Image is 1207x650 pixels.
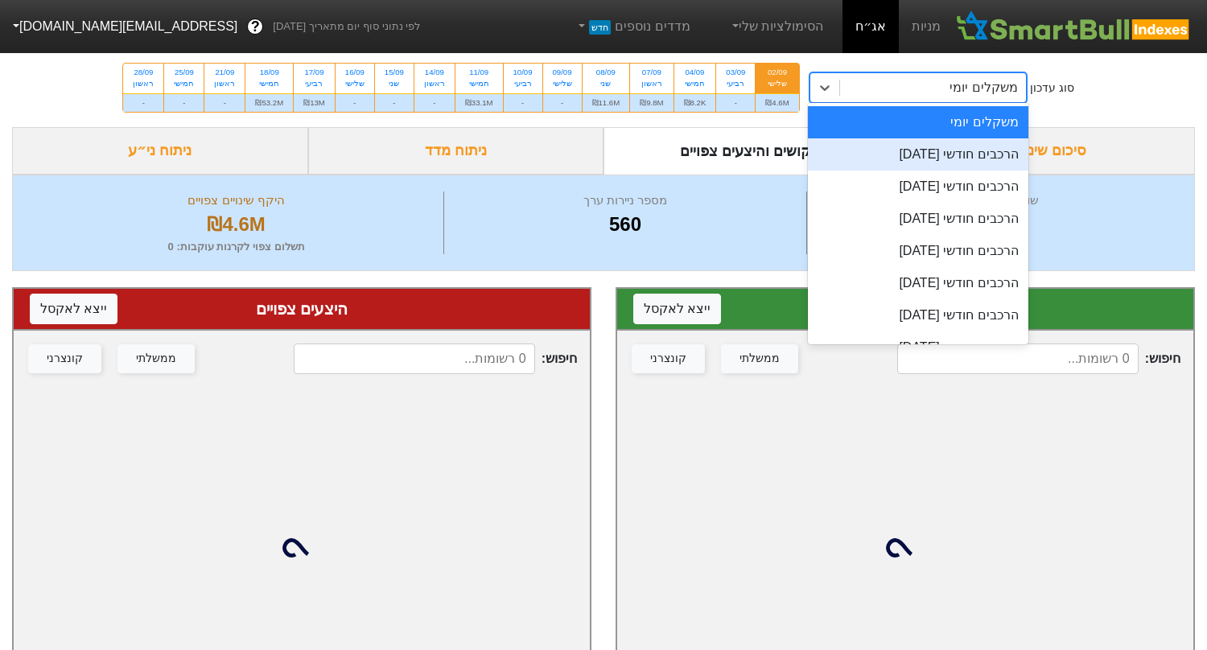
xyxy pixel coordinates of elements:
[808,267,1028,299] div: הרכבים חודשי [DATE]
[632,344,705,373] button: קונצרני
[954,10,1194,43] img: SmartBull
[174,78,194,89] div: חמישי
[385,67,404,78] div: 15/09
[282,529,321,567] img: loading...
[123,93,163,112] div: -
[553,78,572,89] div: שלישי
[684,67,706,78] div: 04/09
[808,331,1028,364] div: הרכבים חודשי [DATE]
[448,191,801,210] div: מספר ניירות ערך
[133,67,154,78] div: 28/09
[684,78,706,89] div: חמישי
[424,67,445,78] div: 14/09
[385,78,404,89] div: שני
[897,344,1180,374] span: חיפוש :
[583,93,630,112] div: ₪11.6M
[513,78,533,89] div: רביעי
[721,344,798,373] button: ממשלתי
[136,350,176,368] div: ממשלתי
[303,67,325,78] div: 17/09
[900,127,1196,175] div: סיכום שינויים
[117,344,195,373] button: ממשלתי
[504,93,542,112] div: -
[303,78,325,89] div: רביעי
[569,10,697,43] a: מדדים נוספיםחדש
[294,344,535,374] input: 0 רשומות...
[30,297,574,321] div: היצעים צפויים
[33,239,439,255] div: תשלום צפוי לקרנות עוקבות : 0
[592,78,620,89] div: שני
[808,299,1028,331] div: הרכבים חודשי [DATE]
[1030,80,1074,97] div: סוג עדכון
[886,529,925,567] img: loading...
[765,67,789,78] div: 02/09
[808,235,1028,267] div: הרכבים חודשי [DATE]
[345,78,365,89] div: שלישי
[375,93,414,112] div: -
[650,350,686,368] div: קונצרני
[553,67,572,78] div: 09/09
[633,297,1177,321] div: ביקושים צפויים
[336,93,374,112] div: -
[273,19,420,35] span: לפי נתוני סוף יום מתאריך [DATE]
[414,93,455,112] div: -
[640,67,663,78] div: 07/09
[756,93,798,112] div: ₪4.6M
[633,294,721,324] button: ייצא לאקסל
[455,93,503,112] div: ₪33.1M
[808,171,1028,203] div: הרכבים חודשי [DATE]
[133,78,154,89] div: ראשון
[47,350,83,368] div: קונצרני
[726,78,745,89] div: רביעי
[513,67,533,78] div: 10/09
[308,127,604,175] div: ניתוח מדד
[294,93,335,112] div: ₪13M
[716,93,755,112] div: -
[739,350,780,368] div: ממשלתי
[603,127,900,175] div: ביקושים והיצעים צפויים
[640,78,663,89] div: ראשון
[448,210,801,239] div: 560
[12,127,308,175] div: ניתוח ני״ע
[255,78,283,89] div: חמישי
[214,78,235,89] div: ראשון
[33,210,439,239] div: ₪4.6M
[897,344,1139,374] input: 0 רשומות...
[204,93,245,112] div: -
[345,67,365,78] div: 16/09
[255,67,283,78] div: 18/09
[465,78,493,89] div: חמישי
[424,78,445,89] div: ראשון
[726,67,745,78] div: 03/09
[589,20,611,35] span: חדש
[465,67,493,78] div: 11/09
[214,67,235,78] div: 21/09
[765,78,789,89] div: שלישי
[723,10,830,43] a: הסימולציות שלי
[592,67,620,78] div: 08/09
[245,93,293,112] div: ₪53.2M
[543,93,582,112] div: -
[28,344,101,373] button: קונצרני
[174,67,194,78] div: 25/09
[294,344,577,374] span: חיפוש :
[808,106,1028,138] div: משקלים יומי
[950,78,1017,97] div: משקלים יומי
[808,203,1028,235] div: הרכבים חודשי [DATE]
[630,93,673,112] div: ₪9.8M
[30,294,117,324] button: ייצא לאקסל
[674,93,716,112] div: ₪8.2K
[33,191,439,210] div: היקף שינויים צפויים
[251,16,260,38] span: ?
[808,138,1028,171] div: הרכבים חודשי [DATE]
[164,93,204,112] div: -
